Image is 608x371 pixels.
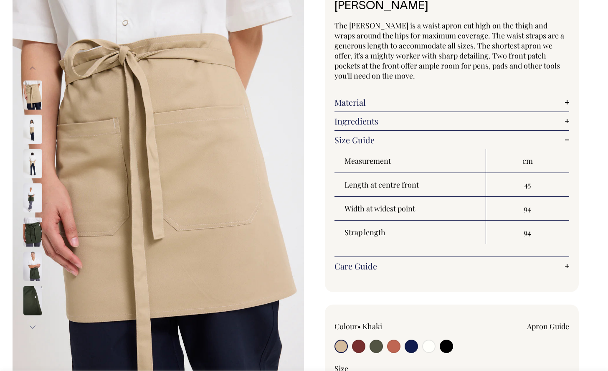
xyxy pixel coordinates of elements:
th: cm [486,149,569,173]
td: 45 [486,173,569,197]
img: khaki [23,80,42,109]
a: Ingredients [334,116,569,126]
div: Colour [334,321,428,331]
span: • [357,321,361,331]
img: olive [23,252,42,281]
img: olive [23,286,42,315]
th: Strap length [334,221,486,244]
img: khaki [23,149,42,178]
th: Width at widest point [334,197,486,221]
th: Length at centre front [334,173,486,197]
a: Apron Guide [527,321,569,331]
a: Care Guide [334,261,569,271]
a: Size Guide [334,135,569,145]
th: Measurement [334,149,486,173]
img: khaki [23,114,42,144]
button: Previous [26,59,39,78]
a: Material [334,97,569,107]
img: olive [23,217,42,246]
img: olive [23,183,42,212]
td: 94 [486,221,569,244]
label: Khaki [362,321,382,331]
span: The [PERSON_NAME] is a waist apron cut high on the thigh and wraps around the hips for maximum co... [334,20,564,81]
td: 94 [486,197,569,221]
button: Next [26,318,39,336]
